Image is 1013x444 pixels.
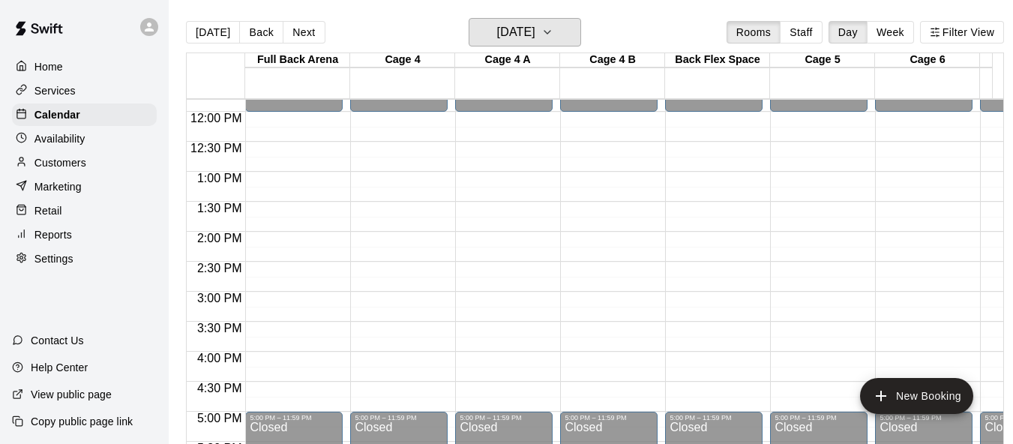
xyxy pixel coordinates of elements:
[875,53,980,67] div: Cage 6
[193,322,246,334] span: 3:30 PM
[193,232,246,244] span: 2:00 PM
[193,172,246,184] span: 1:00 PM
[565,414,653,421] div: 5:00 PM – 11:59 PM
[460,414,548,421] div: 5:00 PM – 11:59 PM
[455,53,560,67] div: Cage 4 A
[250,414,338,421] div: 5:00 PM – 11:59 PM
[469,18,581,46] button: [DATE]
[245,53,350,67] div: Full Back Arena
[12,151,157,174] a: Customers
[665,53,770,67] div: Back Flex Space
[34,59,63,74] p: Home
[727,21,781,43] button: Rooms
[34,227,72,242] p: Reports
[239,21,283,43] button: Back
[12,223,157,246] a: Reports
[187,112,245,124] span: 12:00 PM
[31,414,133,429] p: Copy public page link
[34,251,73,266] p: Settings
[355,414,443,421] div: 5:00 PM – 11:59 PM
[860,378,973,414] button: add
[12,199,157,222] a: Retail
[193,352,246,364] span: 4:00 PM
[12,127,157,150] a: Availability
[193,292,246,304] span: 3:00 PM
[560,53,665,67] div: Cage 4 B
[880,414,968,421] div: 5:00 PM – 11:59 PM
[497,22,535,43] h6: [DATE]
[31,333,84,348] p: Contact Us
[12,79,157,102] a: Services
[34,107,80,122] p: Calendar
[867,21,914,43] button: Week
[193,412,246,424] span: 5:00 PM
[12,55,157,78] a: Home
[283,21,325,43] button: Next
[193,262,246,274] span: 2:30 PM
[193,202,246,214] span: 1:30 PM
[670,414,758,421] div: 5:00 PM – 11:59 PM
[12,103,157,126] a: Calendar
[186,21,240,43] button: [DATE]
[12,247,157,270] a: Settings
[34,83,76,98] p: Services
[829,21,868,43] button: Day
[187,142,245,154] span: 12:30 PM
[775,414,863,421] div: 5:00 PM – 11:59 PM
[780,21,823,43] button: Staff
[34,155,86,170] p: Customers
[350,53,455,67] div: Cage 4
[920,21,1004,43] button: Filter View
[193,382,246,394] span: 4:30 PM
[31,360,88,375] p: Help Center
[770,53,875,67] div: Cage 5
[31,387,112,402] p: View public page
[34,179,82,194] p: Marketing
[34,203,62,218] p: Retail
[12,175,157,198] a: Marketing
[34,131,85,146] p: Availability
